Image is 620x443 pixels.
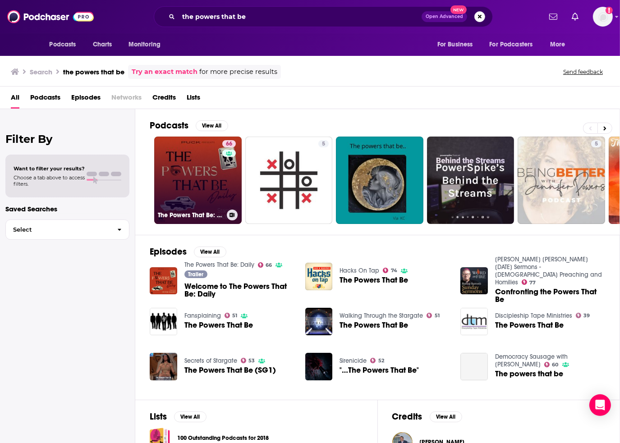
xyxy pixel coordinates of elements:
[589,394,611,416] div: Open Intercom Messenger
[232,314,237,318] span: 51
[63,68,124,76] h3: the powers that be
[226,140,232,149] span: 66
[568,9,582,24] a: Show notifications dropdown
[5,219,129,240] button: Select
[179,9,422,24] input: Search podcasts, credits, & more...
[152,90,176,109] a: Credits
[460,308,488,335] img: The Powers That Be
[30,68,52,76] h3: Search
[150,246,187,257] h2: Episodes
[305,353,333,380] img: "…The Powers That Be"
[188,272,203,277] span: Trailer
[199,67,277,77] span: for more precise results
[435,314,440,318] span: 51
[150,120,188,131] h2: Podcasts
[122,36,172,53] button: open menu
[14,165,85,172] span: Want to filter your results?
[245,137,333,224] a: 5
[184,312,221,320] a: Fansplaining
[184,321,253,329] a: The Powers That Be
[544,36,577,53] button: open menu
[132,67,197,77] a: Try an exact match
[430,411,462,422] button: View All
[593,7,613,27] button: Show profile menu
[518,137,605,224] a: 5
[593,7,613,27] span: Logged in as xan.giglio
[154,6,493,27] div: Search podcasts, credits, & more...
[383,268,397,273] a: 74
[422,11,467,22] button: Open AdvancedNew
[550,38,565,51] span: More
[437,38,473,51] span: For Business
[225,313,238,318] a: 51
[340,366,419,374] a: "…The Powers That Be"
[258,262,272,268] a: 66
[87,36,118,53] a: Charts
[7,8,94,25] img: Podchaser - Follow, Share and Rate Podcasts
[5,205,129,213] p: Saved Searches
[450,5,467,14] span: New
[495,370,563,378] a: The powers that be
[340,267,379,274] a: Hacks On Tap
[392,411,423,422] h2: Credits
[6,227,110,233] span: Select
[576,313,590,318] a: 39
[544,362,559,367] a: 60
[241,358,255,363] a: 53
[30,90,60,109] a: Podcasts
[5,132,129,146] h2: Filter By
[43,36,88,53] button: open menu
[340,312,423,320] a: Walking Through the Stargate
[305,308,333,335] img: The Powers That Be
[150,120,228,131] a: PodcastsView All
[196,120,228,131] button: View All
[495,321,564,329] a: The Powers That Be
[174,411,207,422] button: View All
[495,353,568,368] a: Democracy Sausage with Mark Kenny
[266,263,272,267] span: 66
[158,211,223,219] h3: The Powers That Be: Daily
[194,247,226,257] button: View All
[222,140,236,147] a: 66
[154,137,242,224] a: 66The Powers That Be: Daily
[460,267,488,295] img: Confronting the Powers That Be
[340,276,408,284] a: The Powers That Be
[318,140,329,147] a: 5
[391,269,397,273] span: 74
[184,366,276,374] a: The Powers That Be (SG1)
[431,36,484,53] button: open menu
[495,288,605,303] a: Confronting the Powers That Be
[490,38,533,51] span: For Podcasters
[378,359,384,363] span: 52
[177,433,269,443] a: 100 Outstanding Podcasts for 2018
[392,411,462,422] a: CreditsView All
[150,308,177,335] a: The Powers That Be
[591,140,602,147] a: 5
[187,90,200,109] a: Lists
[522,279,536,285] a: 77
[150,267,177,295] img: Welcome to The Powers That Be: Daily
[552,363,559,367] span: 60
[150,411,207,422] a: ListsView All
[584,314,590,318] span: 39
[150,353,177,380] img: The Powers That Be (SG1)
[495,312,572,320] a: Discipleship Tape Ministries
[150,411,167,422] h2: Lists
[11,90,19,109] a: All
[71,90,101,109] a: Episodes
[427,313,440,318] a: 51
[93,38,112,51] span: Charts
